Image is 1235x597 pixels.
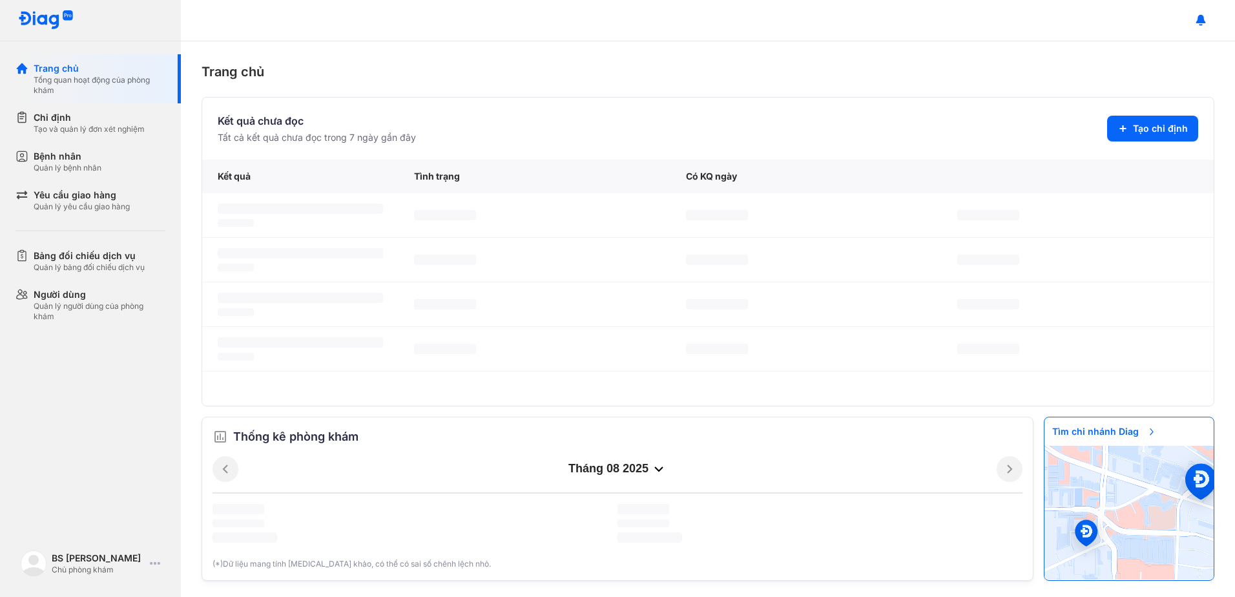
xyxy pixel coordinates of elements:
[34,288,165,301] div: Người dùng
[670,160,942,193] div: Có KQ ngày
[399,160,670,193] div: Tình trạng
[238,461,997,477] div: tháng 08 2025
[213,429,228,445] img: order.5a6da16c.svg
[213,519,264,527] span: ‌
[218,204,383,214] span: ‌
[218,131,416,144] div: Tất cả kết quả chưa đọc trong 7 ngày gần đây
[218,248,383,258] span: ‌
[1133,122,1188,135] span: Tạo chỉ định
[202,160,399,193] div: Kết quả
[957,299,1019,309] span: ‌
[218,264,254,271] span: ‌
[686,299,748,309] span: ‌
[34,75,165,96] div: Tổng quan hoạt động của phòng khám
[34,301,165,322] div: Quản lý người dùng của phòng khám
[617,532,682,543] span: ‌
[1044,417,1165,446] span: Tìm chi nhánh Diag
[21,550,47,576] img: logo
[34,163,101,173] div: Quản lý bệnh nhân
[218,113,416,129] div: Kết quả chưa đọc
[218,353,254,361] span: ‌
[202,62,1214,81] div: Trang chủ
[34,262,145,273] div: Quản lý bảng đối chiếu dịch vụ
[213,532,277,543] span: ‌
[218,337,383,348] span: ‌
[34,150,101,163] div: Bệnh nhân
[957,344,1019,354] span: ‌
[34,111,145,124] div: Chỉ định
[218,219,254,227] span: ‌
[414,210,476,220] span: ‌
[34,62,165,75] div: Trang chủ
[218,308,254,316] span: ‌
[34,202,130,212] div: Quản lý yêu cầu giao hàng
[34,189,130,202] div: Yêu cầu giao hàng
[52,565,145,575] div: Chủ phòng khám
[218,293,383,303] span: ‌
[617,504,669,514] span: ‌
[414,299,476,309] span: ‌
[34,249,145,262] div: Bảng đối chiếu dịch vụ
[1107,116,1198,141] button: Tạo chỉ định
[686,210,748,220] span: ‌
[34,124,145,134] div: Tạo và quản lý đơn xét nghiệm
[18,10,74,30] img: logo
[414,344,476,354] span: ‌
[617,519,669,527] span: ‌
[233,428,358,446] span: Thống kê phòng khám
[957,210,1019,220] span: ‌
[686,344,748,354] span: ‌
[414,255,476,265] span: ‌
[213,558,1022,570] div: (*)Dữ liệu mang tính [MEDICAL_DATA] khảo, có thể có sai số chênh lệch nhỏ.
[52,552,145,565] div: BS [PERSON_NAME]
[213,504,264,514] span: ‌
[957,255,1019,265] span: ‌
[686,255,748,265] span: ‌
